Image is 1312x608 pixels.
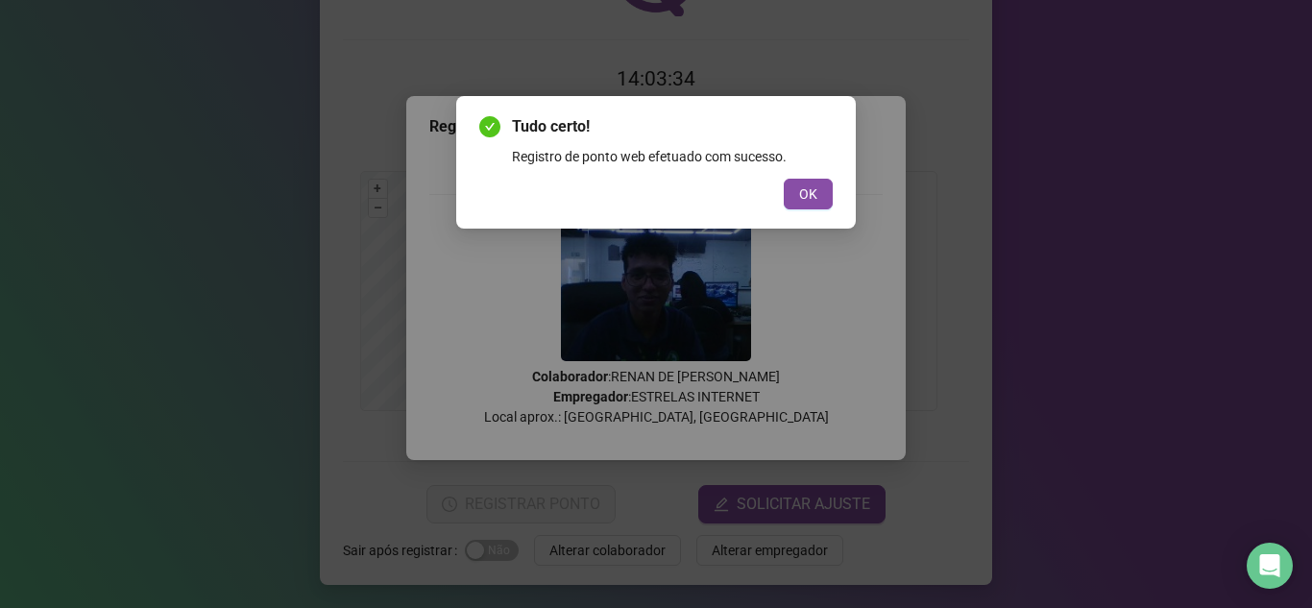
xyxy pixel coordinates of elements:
button: OK [784,179,833,209]
div: Open Intercom Messenger [1247,543,1293,589]
span: check-circle [479,116,500,137]
span: OK [799,183,817,205]
div: Registro de ponto web efetuado com sucesso. [512,146,833,167]
span: Tudo certo! [512,115,833,138]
